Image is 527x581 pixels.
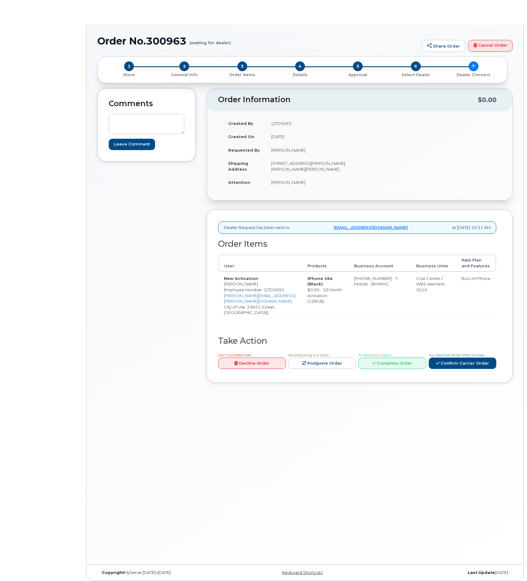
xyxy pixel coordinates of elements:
td: [STREET_ADDRESS][PERSON_NAME][PERSON_NAME][PERSON_NAME] [266,157,355,176]
div: Dealer Request has been sent to at [DATE] 10:31 AM [218,221,496,234]
td: QTD5093 [266,117,355,130]
span: 6 [411,61,421,71]
th: Rate Plan and Features [456,255,496,272]
h1: Order No.300963 [97,36,419,46]
p: Details [274,72,326,78]
h2: Comments [109,99,184,108]
th: Business Account [349,255,411,272]
span: 1 [124,61,134,71]
p: General Info [158,72,211,78]
td: $0.00 - 30 Month Activation (128GB) [302,272,349,319]
strong: iPhone 16e (Black) [307,276,333,287]
span: 2 [179,61,189,71]
th: User [218,255,302,272]
td: [PERSON_NAME] City of Use: 29651 (Greer, [GEOGRAPHIC_DATA]) [218,272,302,319]
a: 2 General Info [155,71,213,78]
strong: Shipping Address [228,161,248,172]
span: Not everything is in stock [288,353,329,357]
p: Store [105,72,153,78]
a: [EMAIL_ADDRESS][DOMAIN_NAME] [334,225,408,230]
span: 4 [295,61,305,71]
div: Cost Center / WBS element: 2610 [416,276,450,293]
td: [PERSON_NAME] [266,176,355,189]
strong: Requested By [228,148,260,153]
p: Select Dealer [389,72,442,78]
a: 5 Approval [329,71,387,78]
th: Products [302,255,349,272]
th: Business Units [411,255,456,272]
div: [DATE] [374,570,513,575]
strong: New Activation [224,276,258,281]
a: 1 Store [103,71,155,78]
a: Confirm Carrier Order [429,358,497,369]
a: 4 Details [271,71,329,78]
a: [PERSON_NAME][EMAIL_ADDRESS][PERSON_NAME][DOMAIN_NAME] [224,293,295,304]
td: [PHONE_NUMBER] - T-Mobile - BMWMC [349,272,411,319]
div: MyServe [DATE]–[DATE] [97,570,236,575]
a: Cancel Order [468,40,513,52]
td: [PERSON_NAME] [266,143,355,157]
a: Complete Order [358,358,426,369]
a: Postpone Order [288,358,356,369]
a: Decline Order [218,358,286,369]
div: $0.00 [478,94,497,106]
span: Employee Number: QTD5093 [224,287,284,292]
a: Share Order [422,40,465,52]
a: Keyboard Shortcuts [282,570,322,575]
td: [DATE] [266,130,355,143]
a: 6 Select Dealer [387,71,444,78]
p: Order Items [216,72,269,78]
td: Bus Unl Phone [456,272,496,319]
p: Approval [331,72,384,78]
span: 3 [237,61,247,71]
span: You have the Carrier Order Number [429,353,485,357]
strong: Attention [228,180,250,185]
h2: Take Action [218,336,496,346]
a: 3 Order Items [213,71,271,78]
input: Leave Comment [109,139,155,150]
strong: Created On [228,134,254,139]
strong: Last Update [468,570,495,575]
strong: Created By [228,121,253,126]
h2: Order Items [218,239,496,249]
small: (waiting for dealer) [189,36,231,45]
span: Can't complete order [218,353,252,357]
span: 5 [353,61,363,71]
span: All Items are in stock [358,353,391,357]
h2: Order Information [218,95,478,104]
strong: Copyright [102,570,124,575]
